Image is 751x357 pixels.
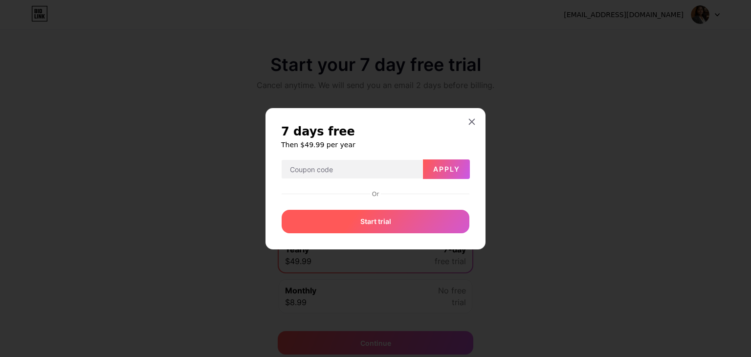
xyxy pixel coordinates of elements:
h6: Then $49.99 per year [281,140,470,150]
span: Start trial [360,216,391,226]
button: Apply [423,159,470,179]
input: Coupon code [282,160,422,179]
span: 7 days free [281,124,355,139]
div: Or [370,190,381,198]
span: Apply [433,165,460,173]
